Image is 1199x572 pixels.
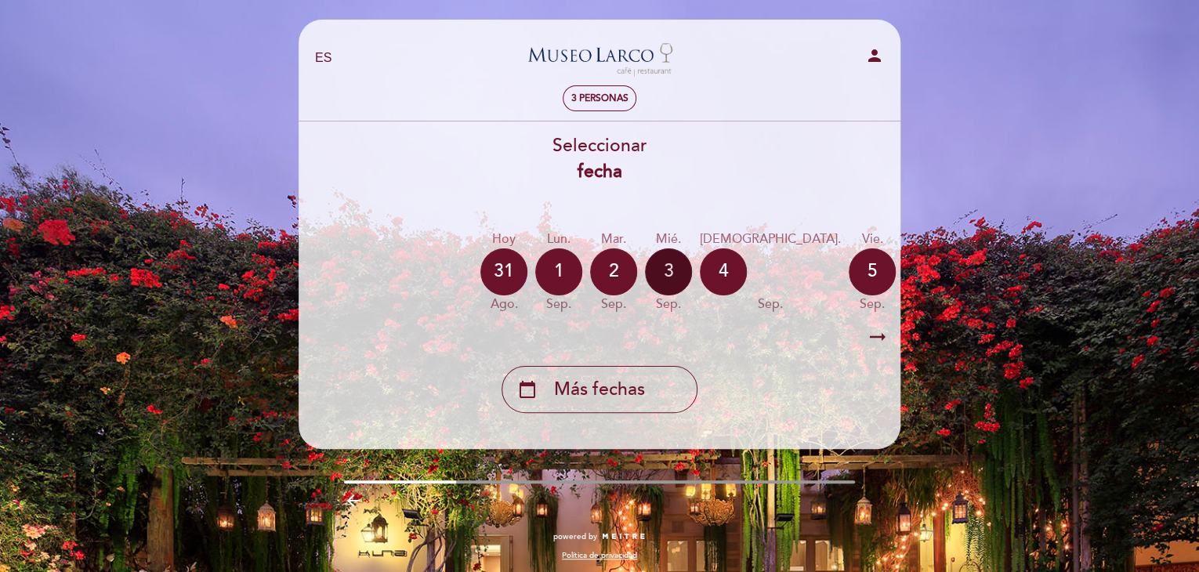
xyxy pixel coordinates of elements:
a: powered by [553,531,646,542]
b: fecha [578,161,622,183]
span: 3 personas [571,92,628,104]
span: powered by [553,531,597,542]
i: arrow_backward [344,491,363,510]
a: Museo [PERSON_NAME][GEOGRAPHIC_DATA] - Restaurant [502,37,697,80]
div: sep. [849,295,896,313]
div: Seleccionar [298,133,901,185]
div: sep. [700,295,841,313]
i: person [865,46,884,65]
a: Política de privacidad [562,550,637,561]
div: 2 [590,248,637,295]
div: 31 [480,248,527,295]
div: [DEMOGRAPHIC_DATA]. [700,230,841,248]
button: person [865,46,884,71]
span: Más fechas [554,377,645,403]
div: sep. [535,295,582,313]
div: lun. [535,230,582,248]
div: 1 [535,248,582,295]
div: Hoy [480,230,527,248]
div: sep. [645,295,692,313]
div: mié. [645,230,692,248]
div: sep. [590,295,637,313]
div: 4 [700,248,747,295]
img: MEITRE [601,533,646,541]
div: mar. [590,230,637,248]
div: 5 [849,248,896,295]
div: ago. [480,295,527,313]
div: vie. [849,230,896,248]
div: 3 [645,248,692,295]
i: arrow_right_alt [866,320,889,354]
i: calendar_today [518,376,537,403]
